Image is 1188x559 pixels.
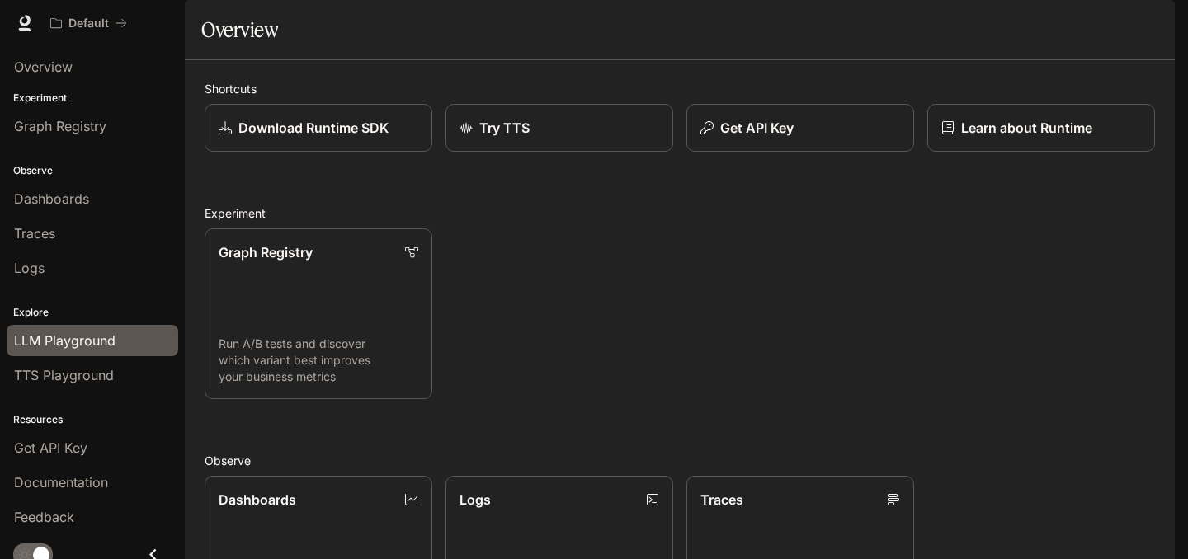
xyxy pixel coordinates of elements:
[201,13,278,46] h1: Overview
[219,490,296,510] p: Dashboards
[238,118,389,138] p: Download Runtime SDK
[445,104,673,152] a: Try TTS
[68,16,109,31] p: Default
[927,104,1155,152] a: Learn about Runtime
[460,490,491,510] p: Logs
[205,104,432,152] a: Download Runtime SDK
[720,118,794,138] p: Get API Key
[205,452,1155,469] h2: Observe
[43,7,134,40] button: All workspaces
[700,490,743,510] p: Traces
[479,118,530,138] p: Try TTS
[205,80,1155,97] h2: Shortcuts
[961,118,1092,138] p: Learn about Runtime
[205,228,432,399] a: Graph RegistryRun A/B tests and discover which variant best improves your business metrics
[205,204,1155,222] h2: Experiment
[219,336,418,385] p: Run A/B tests and discover which variant best improves your business metrics
[686,104,914,152] button: Get API Key
[219,242,313,262] p: Graph Registry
